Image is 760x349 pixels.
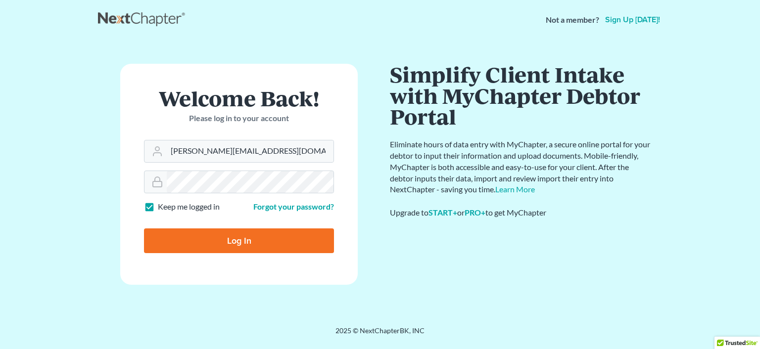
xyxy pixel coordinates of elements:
h1: Welcome Back! [144,87,334,109]
label: Keep me logged in [158,201,220,213]
a: Learn More [495,184,535,194]
a: PRO+ [465,208,485,217]
a: Sign up [DATE]! [603,16,662,24]
div: 2025 © NextChapterBK, INC [98,326,662,344]
a: Forgot your password? [253,202,334,211]
p: Eliminate hours of data entry with MyChapter, a secure online portal for your debtor to input the... [390,139,652,195]
p: Please log in to your account [144,113,334,124]
input: Log In [144,228,334,253]
a: START+ [428,208,457,217]
strong: Not a member? [546,14,599,26]
div: Upgrade to or to get MyChapter [390,207,652,218]
h1: Simplify Client Intake with MyChapter Debtor Portal [390,64,652,127]
input: Email Address [167,140,333,162]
